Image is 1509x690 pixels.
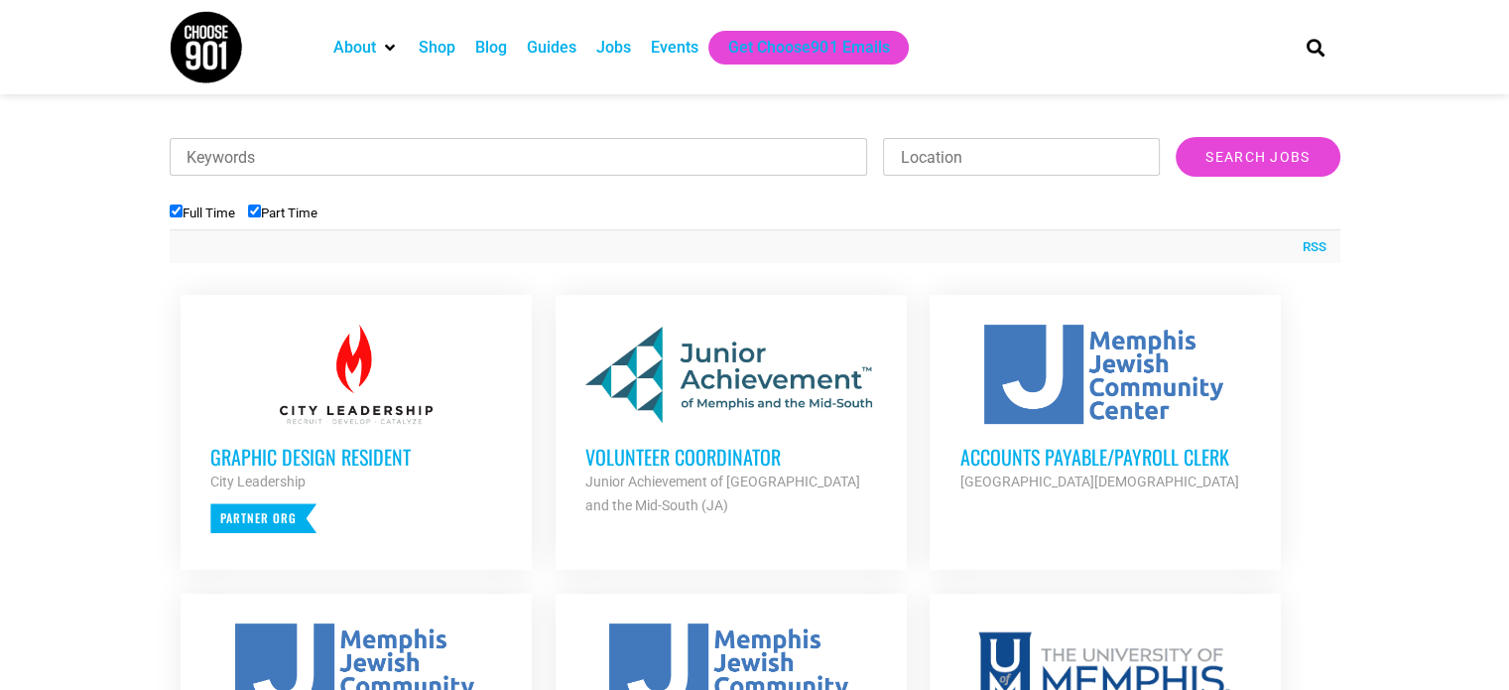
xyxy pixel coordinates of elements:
strong: Junior Achievement of [GEOGRAPHIC_DATA] and the Mid-South (JA) [585,474,860,513]
nav: Main nav [323,31,1272,65]
div: Search [1299,31,1331,64]
input: Keywords [170,138,868,176]
strong: City Leadership [210,474,306,489]
a: RSS [1293,237,1326,257]
h3: Accounts Payable/Payroll Clerk [959,444,1251,470]
a: Volunteer Coordinator Junior Achievement of [GEOGRAPHIC_DATA] and the Mid-South (JA) [556,295,907,547]
a: Shop [419,36,455,60]
div: About [323,31,409,65]
a: About [333,36,376,60]
input: Full Time [170,205,183,217]
a: Blog [475,36,507,60]
input: Part Time [248,205,261,217]
label: Full Time [170,206,235,220]
a: Graphic Design Resident City Leadership Partner Org [181,295,532,563]
input: Search Jobs [1176,137,1339,177]
a: Guides [527,36,576,60]
h3: Graphic Design Resident [210,444,502,470]
p: Partner Org [210,503,316,533]
label: Part Time [248,206,317,220]
a: Accounts Payable/Payroll Clerk [GEOGRAPHIC_DATA][DEMOGRAPHIC_DATA] [930,295,1281,523]
a: Get Choose901 Emails [728,36,889,60]
a: Events [651,36,698,60]
input: Location [883,138,1160,176]
a: Jobs [596,36,631,60]
h3: Volunteer Coordinator [585,444,877,470]
strong: [GEOGRAPHIC_DATA][DEMOGRAPHIC_DATA] [959,474,1238,489]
